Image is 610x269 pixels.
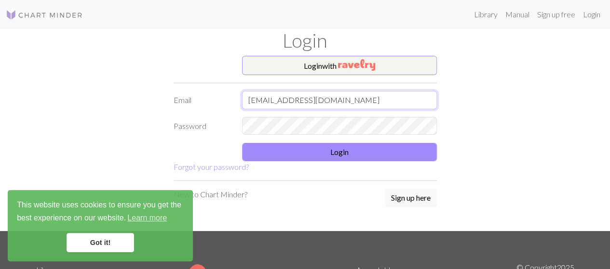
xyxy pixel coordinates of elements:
[385,189,437,207] button: Sign up here
[533,5,579,24] a: Sign up free
[30,29,580,52] h1: Login
[174,162,249,171] a: Forgot your password?
[242,56,437,75] button: Loginwith
[6,9,83,21] img: Logo
[242,143,437,161] button: Login
[17,199,184,225] span: This website uses cookies to ensure you get the best experience on our website.
[579,5,604,24] a: Login
[8,190,193,261] div: cookieconsent
[385,189,437,208] a: Sign up here
[126,211,168,225] a: learn more about cookies
[67,233,134,252] a: dismiss cookie message
[168,91,237,109] label: Email
[338,59,375,71] img: Ravelry
[470,5,502,24] a: Library
[168,117,237,135] label: Password
[502,5,533,24] a: Manual
[174,189,247,200] p: New to Chart Minder?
